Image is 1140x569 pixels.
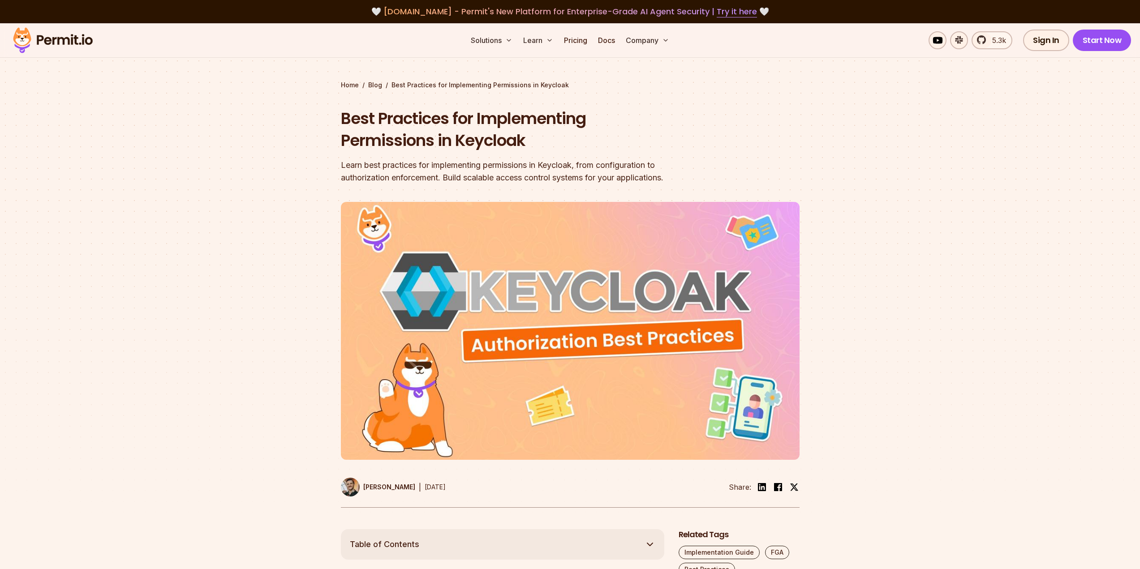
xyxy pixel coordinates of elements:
a: Blog [368,81,382,90]
a: 5.3k [972,31,1012,49]
img: linkedin [757,482,767,492]
img: Permit logo [9,25,97,56]
img: twitter [790,483,799,492]
a: Sign In [1023,30,1069,51]
button: Company [622,31,673,49]
li: Share: [729,482,751,492]
a: Implementation Guide [679,546,760,559]
a: [PERSON_NAME] [341,478,415,496]
h2: Related Tags [679,529,800,540]
span: Table of Contents [350,538,419,551]
a: Pricing [560,31,591,49]
div: | [419,482,421,492]
a: FGA [765,546,789,559]
a: Start Now [1073,30,1131,51]
span: 5.3k [987,35,1006,46]
button: Learn [520,31,557,49]
h1: Best Practices for Implementing Permissions in Keycloak [341,107,685,152]
a: Home [341,81,359,90]
button: Table of Contents [341,529,664,560]
img: facebook [773,482,783,492]
a: Try it here [717,6,757,17]
div: / / [341,81,800,90]
img: Best Practices for Implementing Permissions in Keycloak [341,202,800,460]
a: Docs [594,31,619,49]
div: Learn best practices for implementing permissions in Keycloak, from configuration to authorizatio... [341,159,685,184]
button: Solutions [467,31,516,49]
div: 🤍 🤍 [22,5,1118,18]
span: [DOMAIN_NAME] - Permit's New Platform for Enterprise-Grade AI Agent Security | [383,6,757,17]
img: Daniel Bass [341,478,360,496]
time: [DATE] [425,483,446,491]
p: [PERSON_NAME] [363,483,415,492]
